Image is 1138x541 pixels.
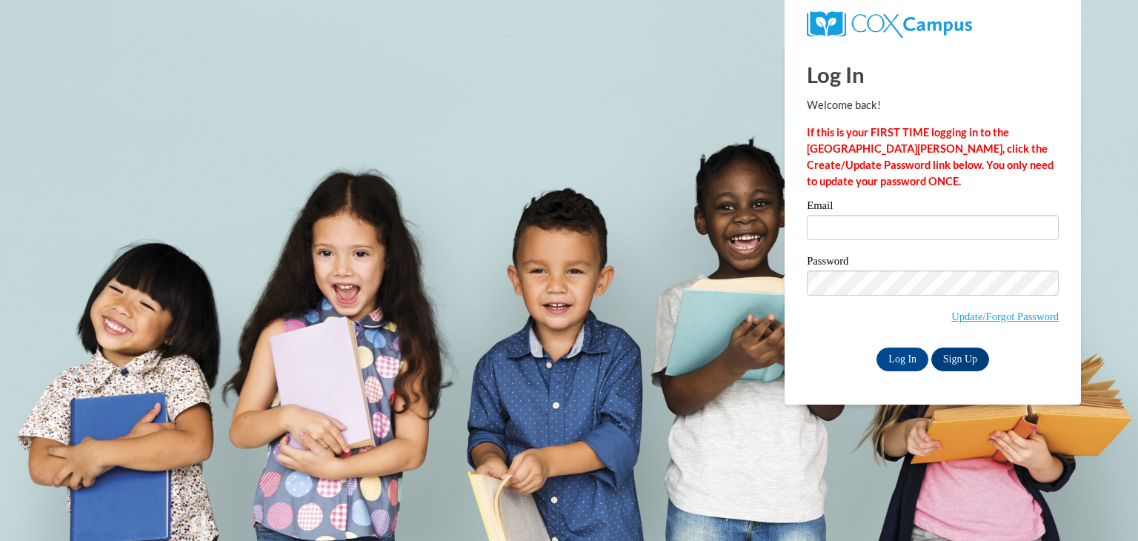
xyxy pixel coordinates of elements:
[807,17,972,30] a: COX Campus
[807,97,1059,113] p: Welcome back!
[931,348,989,371] a: Sign Up
[951,311,1059,322] a: Update/Forgot Password
[807,126,1054,187] strong: If this is your FIRST TIME logging in to the [GEOGRAPHIC_DATA][PERSON_NAME], click the Create/Upd...
[807,59,1059,90] h1: Log In
[807,11,972,38] img: COX Campus
[876,348,928,371] input: Log In
[807,256,1059,270] label: Password
[807,200,1059,215] label: Email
